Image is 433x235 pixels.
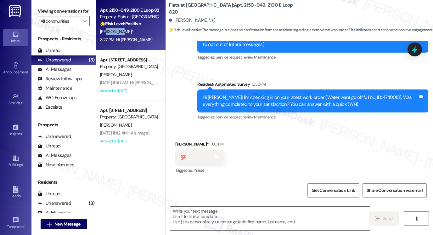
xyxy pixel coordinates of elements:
[175,166,223,175] div: Tagged as:
[367,187,423,194] span: Share Conversation via email
[414,216,419,221] i: 
[9,5,22,17] img: ResiDesk Logo
[369,211,399,226] button: Send
[99,87,159,95] div: Archived on [DATE]
[100,63,158,70] div: Property: [GEOGRAPHIC_DATA]
[100,21,141,26] strong: 🌟 Risk Level: Positive
[100,72,132,77] span: [PERSON_NAME]
[38,191,60,197] div: Unread
[197,112,428,122] div: Tagged as:
[41,219,87,229] button: New Message
[100,122,132,128] span: [PERSON_NAME]
[31,36,96,42] div: Prospects + Residents
[169,2,295,15] b: Flats at [GEOGRAPHIC_DATA]: Apt. 2150~049, 2100 E Loop 820
[3,122,28,139] a: Insights •
[87,55,96,65] div: (3)
[3,153,28,170] a: Buildings
[38,200,71,207] div: Unanswered
[28,69,29,73] span: •
[194,168,204,173] span: Praise
[169,27,433,33] span: : The message is a positive confirmation from the resident regarding a completed work order. This...
[47,222,52,227] i: 
[41,16,80,26] input: All communities
[197,53,428,62] div: Tagged as:
[83,19,87,24] i: 
[375,216,380,221] i: 
[169,27,201,32] strong: 🌟 Risk Level: Positive
[100,80,396,85] div: [DATE] 11:50 AM: Hi [PERSON_NAME], Just a reminder - Game Night is happening tonight! Check out t...
[38,66,71,73] div: All Messages
[3,91,28,108] a: Site Visit •
[3,215,28,232] a: Templates •
[38,209,71,216] div: All Messages
[216,114,254,120] span: Service request review ,
[312,187,355,194] span: Get Conversation Link
[38,76,82,82] div: Review follow-ups
[99,137,159,145] div: Archived on [DATE]
[307,183,359,198] button: Get Conversation Link
[38,6,90,16] label: Viewing conversations for
[38,47,60,54] div: Unread
[38,133,71,140] div: Unanswered
[38,152,71,159] div: All Messages
[38,162,74,168] div: New Inbounds
[38,95,76,101] div: WO Follow-ups
[100,14,158,20] div: Property: Flats at [GEOGRAPHIC_DATA]
[22,131,23,135] span: •
[31,122,96,128] div: Prospects
[100,114,158,120] div: Property: [GEOGRAPHIC_DATA]
[203,94,418,108] div: Hi [PERSON_NAME]! I'm checking in on your latest work order (Water want go off full bl..., ID: 47...
[197,81,428,90] div: Residesk Automated Survey
[54,221,80,227] span: New Message
[175,141,223,150] div: [PERSON_NAME]*
[181,154,186,161] div: 💯
[3,29,28,46] a: Inbox
[254,114,275,120] span: Maintenance
[250,81,266,88] div: 12:32 PM
[363,183,427,198] button: Share Conversation via email
[3,184,28,201] a: Leads
[100,29,133,34] span: [PERSON_NAME]*
[100,7,158,14] div: Apt. 2150~049, 2100 E Loop 820
[254,54,275,60] span: Maintenance
[209,141,223,147] div: 1:00 PM
[169,17,215,24] div: [PERSON_NAME]*. ()
[383,215,392,222] span: Send
[100,130,149,136] div: [DATE] 11:42 AM: (An Image)
[38,57,71,63] div: Unanswered
[100,107,158,114] div: Apt. [STREET_ADDRESS]
[23,100,24,104] span: •
[31,179,96,186] div: Residents
[216,54,254,60] span: Service request review ,
[24,224,25,228] span: •
[38,143,60,149] div: Unread
[100,57,158,63] div: Apt. [STREET_ADDRESS]
[87,198,96,208] div: (3)
[38,104,62,111] div: Escalate
[38,85,72,92] div: Maintenance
